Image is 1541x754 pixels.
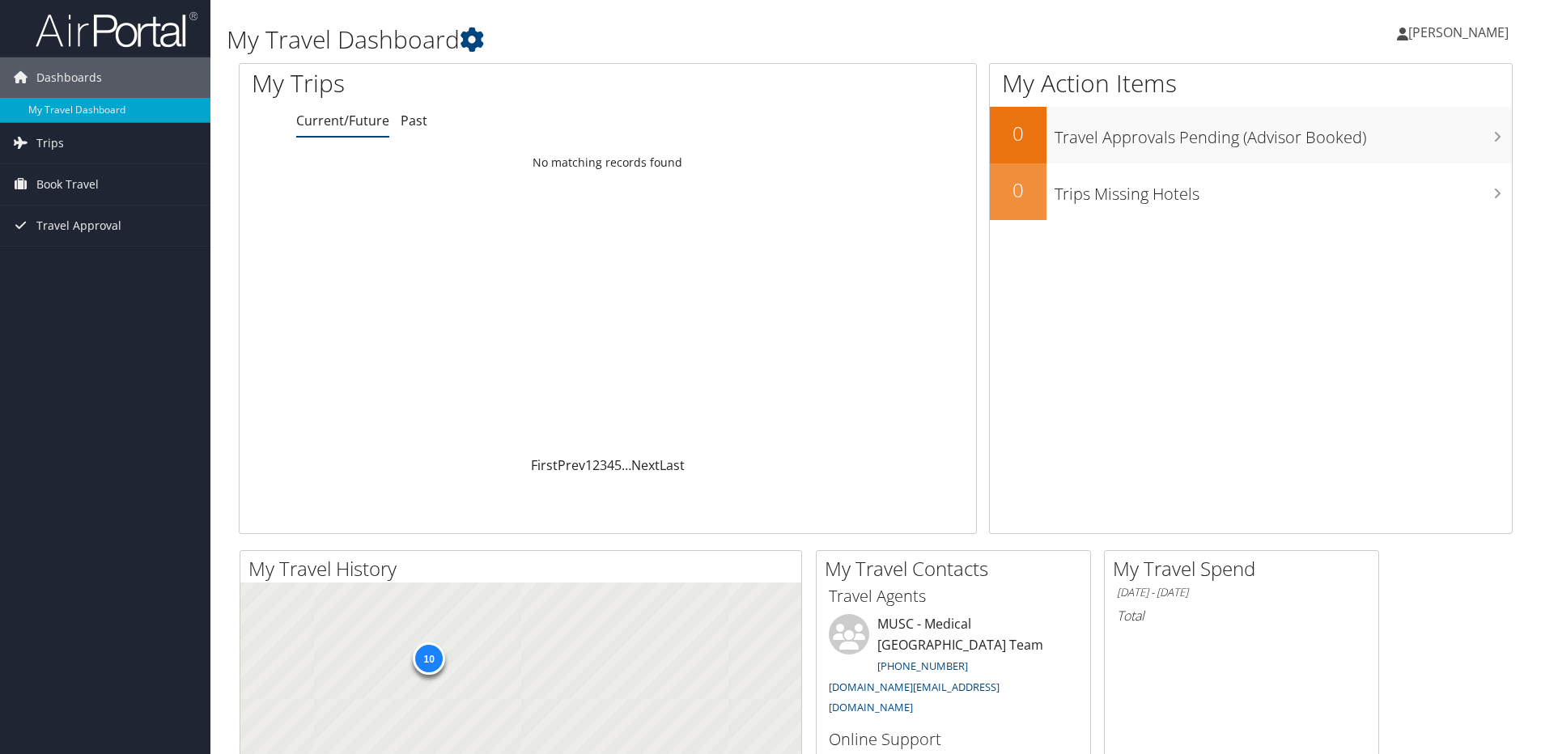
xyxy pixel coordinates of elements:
a: Last [660,456,685,474]
span: Travel Approval [36,205,121,246]
h2: My Travel History [248,555,801,582]
h1: My Action Items [990,66,1512,100]
a: 1 [585,456,592,474]
a: Next [631,456,660,474]
h6: [DATE] - [DATE] [1117,585,1366,600]
span: Dashboards [36,57,102,98]
a: [PERSON_NAME] [1397,8,1525,57]
h1: My Trips [252,66,657,100]
a: Current/Future [296,112,389,129]
a: 3 [600,456,607,474]
h1: My Travel Dashboard [227,23,1092,57]
span: … [622,456,631,474]
h3: Trips Missing Hotels [1055,175,1512,205]
a: 2 [592,456,600,474]
a: 0Trips Missing Hotels [990,163,1512,220]
a: 5 [614,456,622,474]
h2: My Travel Contacts [825,555,1090,582]
a: [PHONE_NUMBER] [877,659,968,673]
a: [DOMAIN_NAME][EMAIL_ADDRESS][DOMAIN_NAME] [829,680,1000,715]
a: 4 [607,456,614,474]
h6: Total [1117,607,1366,625]
a: Past [401,112,427,129]
a: 0Travel Approvals Pending (Advisor Booked) [990,107,1512,163]
div: 10 [413,642,445,675]
td: No matching records found [240,148,976,177]
h3: Travel Agents [829,585,1078,608]
h2: 0 [990,176,1046,204]
li: MUSC - Medical [GEOGRAPHIC_DATA] Team [821,614,1086,722]
img: airportal-logo.png [36,11,197,49]
span: [PERSON_NAME] [1408,23,1509,41]
h2: 0 [990,120,1046,147]
a: Prev [558,456,585,474]
a: First [531,456,558,474]
span: Book Travel [36,164,99,205]
h3: Online Support [829,728,1078,751]
span: Trips [36,123,64,163]
h3: Travel Approvals Pending (Advisor Booked) [1055,118,1512,149]
h2: My Travel Spend [1113,555,1378,582]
